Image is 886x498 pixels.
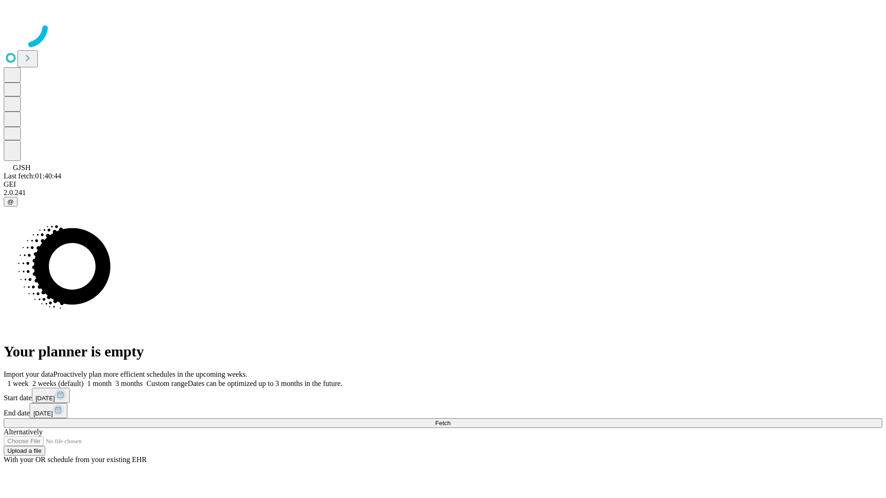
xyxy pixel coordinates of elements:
[32,388,70,403] button: [DATE]
[4,189,882,197] div: 2.0.241
[4,180,882,189] div: GEI
[4,403,882,418] div: End date
[4,343,882,360] h1: Your planner is empty
[146,379,187,387] span: Custom range
[13,164,30,172] span: GJSH
[7,379,29,387] span: 1 week
[4,446,45,456] button: Upload a file
[87,379,112,387] span: 1 month
[7,198,14,205] span: @
[435,420,450,427] span: Fetch
[188,379,342,387] span: Dates can be optimized up to 3 months in the future.
[4,456,147,463] span: With your OR schedule from your existing EHR
[4,418,882,428] button: Fetch
[4,197,18,207] button: @
[4,428,42,436] span: Alternatively
[30,403,67,418] button: [DATE]
[32,379,84,387] span: 2 weeks (default)
[54,370,247,378] span: Proactively plan more efficient schedules in the upcoming weeks.
[4,370,54,378] span: Import your data
[115,379,143,387] span: 3 months
[4,388,882,403] div: Start date
[33,410,53,417] span: [DATE]
[4,172,61,180] span: Last fetch: 01:40:44
[36,395,55,402] span: [DATE]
